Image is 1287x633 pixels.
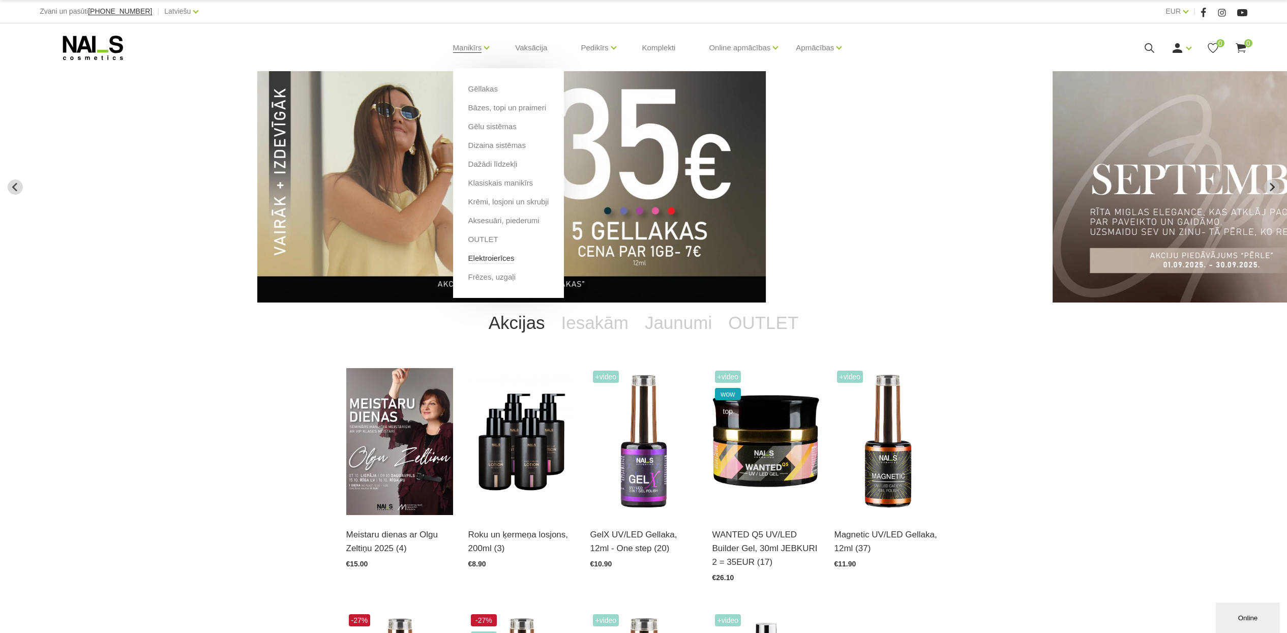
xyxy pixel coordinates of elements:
button: Next slide [1264,179,1279,195]
span: €26.10 [712,574,734,582]
span: +Video [715,614,741,626]
a: Apmācības [796,27,834,68]
span: €8.90 [468,560,486,568]
span: +Video [837,371,863,383]
a: Krēmi, losjoni un skrubji [468,196,549,207]
a: Iesakām [553,303,637,343]
img: Trīs vienā - bāze, tonis, tops (trausliem nagiem vēlams papildus lietot bāzi). Ilgnoturīga un int... [590,368,697,515]
a: Jaunumi [637,303,720,343]
a: Gēllakas [468,83,498,95]
a: Elektroierīces [468,253,515,264]
a: Online apmācības [709,27,770,68]
a: Gēlu sistēmas [468,121,517,132]
a: 0 [1207,42,1219,54]
img: BAROJOŠS roku un ķermeņa LOSJONSBALI COCONUT barojošs roku un ķermeņa losjons paredzēts jebkura t... [468,368,575,515]
span: -27% [349,614,371,626]
img: Gels WANTED NAILS cosmetics tehniķu komanda ir radījusi gelu, kas ilgi jau ir katra meistara mekl... [712,368,819,515]
a: Meistaru dienas ar Olgu Zeltiņu 2025 (4) [346,528,453,555]
span: -27% [471,614,497,626]
a: Klasiskais manikīrs [468,177,533,189]
span: | [157,5,159,18]
a: OUTLET [720,303,806,343]
button: Previous slide [8,179,23,195]
span: €11.90 [834,560,856,568]
div: Zvani un pasūti [40,5,152,18]
a: Vaksācija [507,23,555,72]
a: Pedikīrs [581,27,608,68]
iframe: chat widget [1216,600,1282,633]
span: 0 [1244,39,1252,47]
a: Frēzes, uzgaļi [468,272,516,283]
span: €10.90 [590,560,612,568]
a: [PHONE_NUMBER] [88,8,152,15]
a: 0 [1235,42,1247,54]
span: top [715,405,741,417]
a: OUTLET [468,234,498,245]
a: WANTED Q5 UV/LED Builder Gel, 30ml JEBKURI 2 = 35EUR (17) [712,528,819,569]
a: Dizaina sistēmas [468,140,526,151]
a: Magnetic UV/LED Gellaka, 12ml (37) [834,528,941,555]
span: [PHONE_NUMBER] [88,7,152,15]
span: €15.00 [346,560,368,568]
a: Roku un ķermeņa losjons, 200ml (3) [468,528,575,555]
a: Aksesuāri, piederumi [468,215,540,226]
span: +Video [593,371,619,383]
a: EUR [1166,5,1181,17]
a: Latviešu [164,5,191,17]
a: Dažādi līdzekļi [468,159,518,170]
li: 2 of 13 [257,71,1030,303]
a: Bāzes, topi un praimeri [468,102,546,113]
a: GelX UV/LED Gellaka, 12ml - One step (20) [590,528,697,555]
span: +Video [715,371,741,383]
img: Ilgnoturīga gellaka, kas sastāv no metāla mikrodaļiņām, kuras īpaša magnēta ietekmē var pārvērst ... [834,368,941,515]
span: 0 [1216,39,1224,47]
a: Akcijas [481,303,553,343]
span: +Video [593,614,619,626]
span: | [1193,5,1195,18]
a: Manikīrs [453,27,482,68]
img: ✨ Meistaru dienas ar Olgu Zeltiņu 2025 ✨🍂 RUDENS / Seminārs manikīra meistariem 🍂📍 Liepāja – 7. o... [346,368,453,515]
span: wow [715,388,741,400]
a: Komplekti [634,23,684,72]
